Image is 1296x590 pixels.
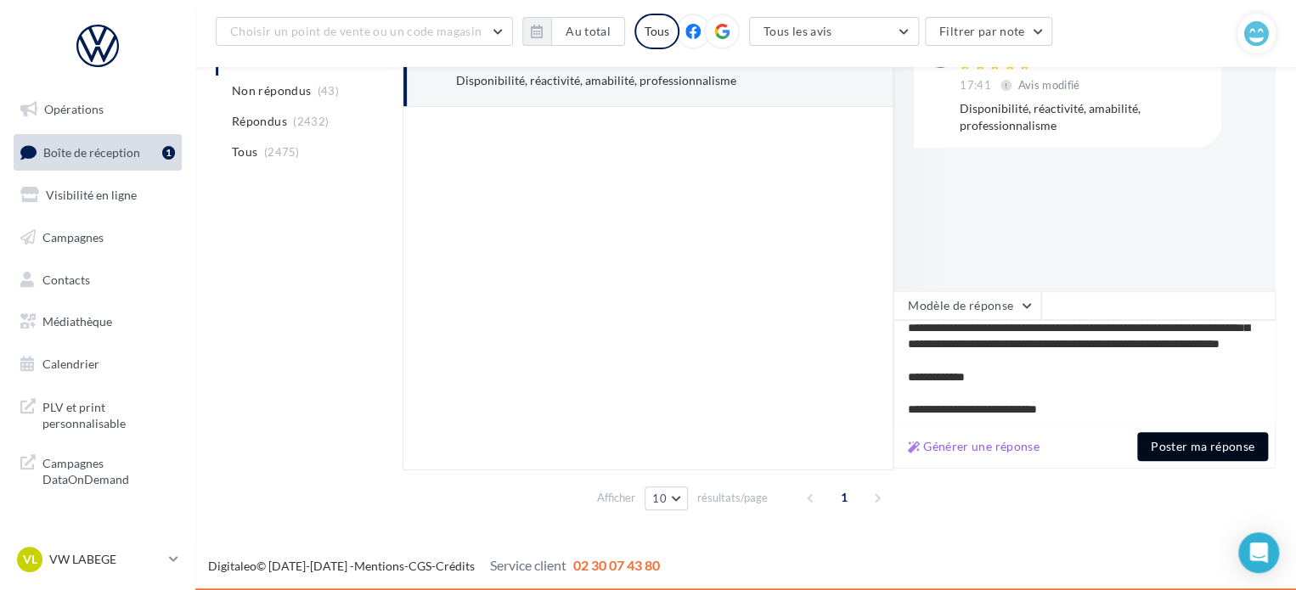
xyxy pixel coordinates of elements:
div: Disponibilité, réactivité, amabilité, professionnalisme [456,72,768,89]
span: 10 [652,492,667,505]
span: © [DATE]-[DATE] - - - [208,559,660,573]
div: Open Intercom Messenger [1238,532,1279,573]
span: résultats/page [697,490,768,506]
span: Visibilité en ligne [46,188,137,202]
div: Disponibilité, réactivité, amabilité, professionnalisme [960,100,1208,134]
a: Campagnes [10,220,185,256]
span: (2475) [264,145,300,159]
button: 10 [645,486,688,510]
div: 1 [162,146,175,160]
button: Modèle de réponse [893,291,1041,320]
span: (43) [318,84,339,98]
a: Boîte de réception1 [10,134,185,171]
span: Choisir un point de vente ou un code magasin [230,24,482,38]
a: Opérations [10,92,185,127]
button: Filtrer par note [925,17,1053,46]
div: Tous [634,14,679,49]
p: VW LABEGE [49,551,162,568]
a: Campagnes DataOnDemand [10,445,185,495]
span: Service client [490,557,566,573]
a: Calendrier [10,346,185,382]
a: CGS [409,559,431,573]
span: Campagnes [42,230,104,244]
a: Contacts [10,262,185,298]
button: Au total [522,17,625,46]
span: Afficher [597,490,635,506]
a: Digitaleo [208,559,256,573]
span: Répondus [232,113,287,130]
button: Au total [551,17,625,46]
span: Calendrier [42,357,99,371]
a: Visibilité en ligne [10,177,185,213]
a: VL VW LABEGE [14,543,182,576]
a: Médiathèque [10,304,185,340]
span: Tous les avis [764,24,832,38]
a: Crédits [436,559,475,573]
span: Opérations [44,102,104,116]
span: Non répondus [232,82,311,99]
span: Contacts [42,272,90,286]
span: 17:41 [960,78,991,93]
span: 1 [831,484,858,511]
button: Poster ma réponse [1137,432,1268,461]
span: Médiathèque [42,314,112,329]
span: 02 30 07 43 80 [573,557,660,573]
span: Avis modifié [1017,78,1079,92]
a: Mentions [354,559,404,573]
span: PLV et print personnalisable [42,396,175,432]
span: Boîte de réception [43,144,140,159]
button: Tous les avis [749,17,919,46]
span: Campagnes DataOnDemand [42,452,175,488]
button: Générer une réponse [901,436,1046,457]
button: Choisir un point de vente ou un code magasin [216,17,513,46]
span: VL [23,551,37,568]
a: PLV et print personnalisable [10,389,185,439]
span: (2432) [293,115,329,128]
span: Tous [232,143,257,160]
